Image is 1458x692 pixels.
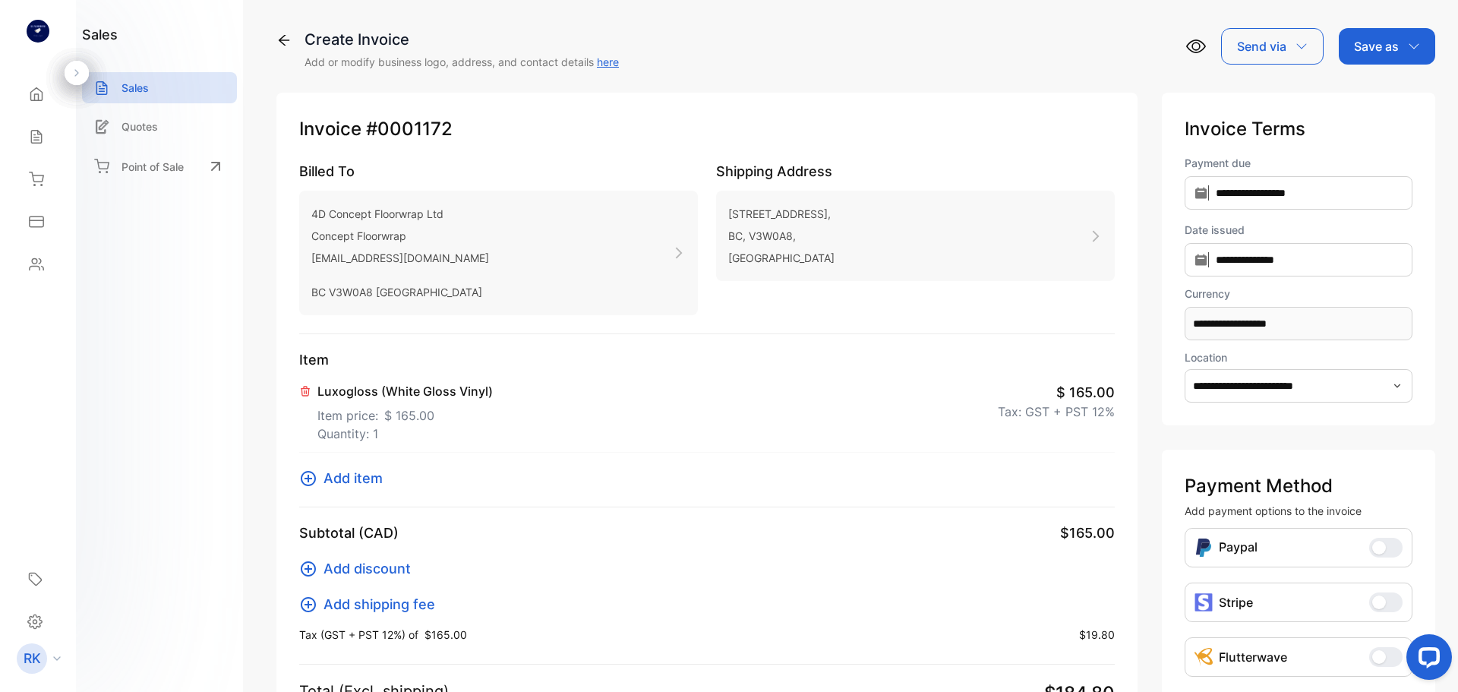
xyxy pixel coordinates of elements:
[121,159,184,175] p: Point of Sale
[305,54,619,70] p: Add or modify business logo, address, and contact details
[716,161,1115,182] p: Shipping Address
[311,281,489,303] p: BC V3W0A8 [GEOGRAPHIC_DATA]
[317,382,493,400] p: Luxogloss (White Gloss Vinyl)
[299,161,698,182] p: Billed To
[317,400,493,425] p: Item price:
[1219,538,1258,558] p: Paypal
[597,55,619,68] a: here
[1185,472,1412,500] p: Payment Method
[1219,648,1287,666] p: Flutterwave
[1219,593,1253,611] p: Stripe
[1194,648,1213,666] img: Icon
[82,111,237,142] a: Quotes
[27,20,49,43] img: logo
[1185,503,1412,519] p: Add payment options to the invoice
[311,203,489,225] p: 4D Concept Floorwrap Ltd
[323,594,435,615] span: Add shipping fee
[1194,538,1213,558] img: Icon
[311,247,489,269] p: [EMAIL_ADDRESS][DOMAIN_NAME]
[305,28,619,51] div: Create Invoice
[121,118,158,134] p: Quotes
[1185,115,1412,143] p: Invoice Terms
[1185,351,1227,364] label: Location
[384,406,434,425] span: $ 165.00
[299,594,444,615] button: Add shipping fee
[299,349,1115,370] p: Item
[299,627,467,643] p: Tax (GST + PST 12%) of
[1185,155,1412,171] label: Payment due
[728,225,835,247] p: BC, V3W0A8,
[311,225,489,247] p: Concept Floorwrap
[323,558,411,579] span: Add discount
[82,150,237,183] a: Point of Sale
[424,627,467,643] span: $165.00
[998,403,1115,421] p: Tax: GST + PST 12%
[1339,28,1435,65] button: Save as
[1060,523,1115,543] span: $165.00
[1056,382,1115,403] span: $ 165.00
[728,203,835,225] p: [STREET_ADDRESS],
[366,115,453,143] span: #0001172
[121,80,149,96] p: Sales
[299,523,399,543] p: Subtotal (CAD)
[1237,37,1286,55] p: Send via
[1079,627,1115,643] span: $19.80
[82,72,237,103] a: Sales
[1354,37,1399,55] p: Save as
[317,425,493,443] p: Quantity: 1
[1221,28,1324,65] button: Send via
[299,468,392,488] button: Add item
[299,558,420,579] button: Add discount
[299,115,1115,143] p: Invoice
[1394,628,1458,692] iframe: LiveChat chat widget
[1194,593,1213,611] img: icon
[82,24,118,45] h1: sales
[323,468,383,488] span: Add item
[1185,286,1412,302] label: Currency
[728,247,835,269] p: [GEOGRAPHIC_DATA]
[24,649,41,668] p: RK
[1185,222,1412,238] label: Date issued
